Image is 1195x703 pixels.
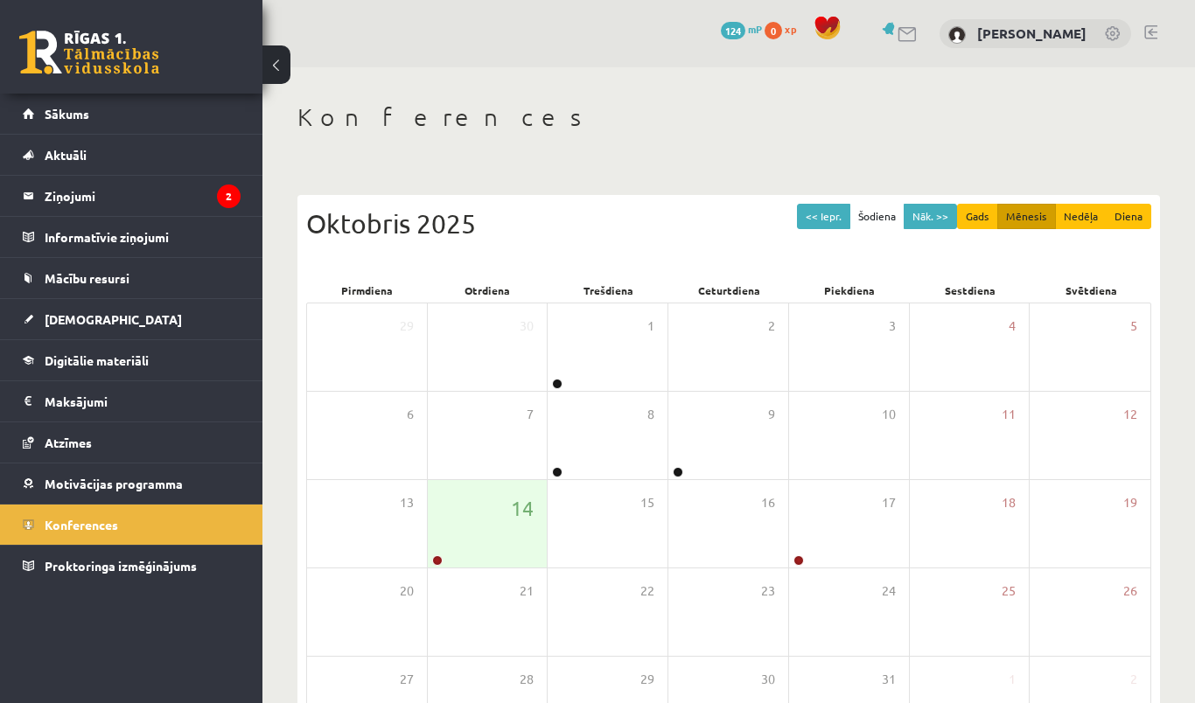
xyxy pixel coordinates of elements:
div: Oktobris 2025 [306,204,1151,243]
span: 22 [640,581,654,601]
span: 23 [761,581,775,601]
span: 14 [511,493,534,523]
span: 24 [882,581,896,601]
a: Proktoringa izmēģinājums [23,546,241,586]
a: 124 mP [721,22,762,36]
span: Mācību resursi [45,270,129,286]
a: Konferences [23,505,241,545]
span: Sākums [45,106,89,122]
span: 1 [1009,670,1016,689]
span: 13 [400,493,414,512]
div: Svētdiena [1031,278,1151,303]
a: Informatīvie ziņojumi [23,217,241,257]
a: Ziņojumi2 [23,176,241,216]
span: 2 [768,317,775,336]
a: [PERSON_NAME] [977,24,1087,42]
a: Sākums [23,94,241,134]
span: 15 [640,493,654,512]
div: Trešdiena [548,278,668,303]
span: 2 [1130,670,1137,689]
span: 8 [647,405,654,424]
a: Atzīmes [23,422,241,463]
legend: Maksājumi [45,381,241,421]
span: 0 [765,22,782,39]
a: [DEMOGRAPHIC_DATA] [23,299,241,339]
i: 2 [217,184,241,208]
span: Konferences [45,517,118,532]
span: 26 [1123,581,1137,601]
span: mP [748,22,762,36]
span: 7 [527,405,534,424]
div: Otrdiena [427,278,548,303]
button: Nāk. >> [904,204,957,229]
a: Digitālie materiāli [23,340,241,380]
span: xp [785,22,796,36]
h1: Konferences [297,102,1160,132]
button: Šodiena [849,204,905,229]
span: Aktuāli [45,147,87,163]
span: 17 [882,493,896,512]
span: 25 [1002,581,1016,601]
button: Gads [957,204,998,229]
span: 29 [400,317,414,336]
a: 0 xp [765,22,805,36]
span: 6 [407,405,414,424]
span: 124 [721,22,745,39]
span: Atzīmes [45,435,92,450]
div: Piekdiena [789,278,910,303]
span: 19 [1123,493,1137,512]
a: Aktuāli [23,135,241,175]
span: Proktoringa izmēģinājums [45,558,197,574]
span: 16 [761,493,775,512]
a: Motivācijas programma [23,463,241,504]
span: 4 [1009,317,1016,336]
span: Motivācijas programma [45,476,183,491]
a: Rīgas 1. Tālmācības vidusskola [19,31,159,74]
legend: Ziņojumi [45,176,241,216]
span: 1 [647,317,654,336]
legend: Informatīvie ziņojumi [45,217,241,257]
span: 30 [520,317,534,336]
span: 20 [400,581,414,601]
span: 5 [1130,317,1137,336]
a: Maksājumi [23,381,241,421]
button: << Iepr. [797,204,850,229]
span: Digitālie materiāli [45,352,149,368]
button: Mēnesis [997,204,1056,229]
span: 29 [640,670,654,689]
span: 3 [889,317,896,336]
span: 31 [882,670,896,689]
span: 11 [1002,405,1016,424]
span: 30 [761,670,775,689]
span: 18 [1002,493,1016,512]
button: Nedēļa [1055,204,1107,229]
span: 10 [882,405,896,424]
span: 12 [1123,405,1137,424]
span: 9 [768,405,775,424]
img: Anastasiia Chetina [948,26,966,44]
span: 27 [400,670,414,689]
button: Diena [1106,204,1151,229]
div: Pirmdiena [306,278,427,303]
span: [DEMOGRAPHIC_DATA] [45,311,182,327]
div: Sestdiena [910,278,1031,303]
div: Ceturtdiena [668,278,789,303]
span: 21 [520,581,534,601]
a: Mācību resursi [23,258,241,298]
span: 28 [520,670,534,689]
